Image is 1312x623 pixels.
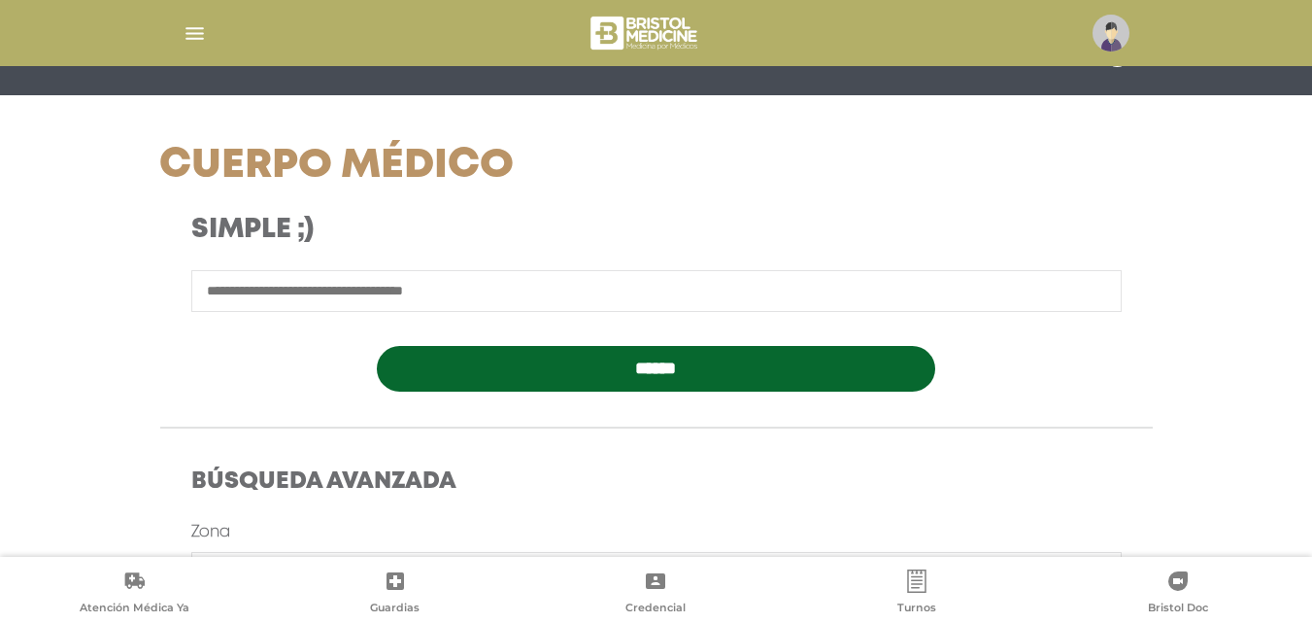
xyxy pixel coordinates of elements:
[191,214,781,247] h3: Simple ;)
[80,601,189,618] span: Atención Médica Ya
[370,601,420,618] span: Guardias
[625,601,686,618] span: Credencial
[183,21,207,46] img: Cober_menu-lines-white.svg
[897,601,936,618] span: Turnos
[1148,601,1208,618] span: Bristol Doc
[1047,570,1308,619] a: Bristol Doc
[159,142,813,190] h1: Cuerpo Médico
[191,521,230,544] label: Zona
[265,570,526,619] a: Guardias
[787,570,1048,619] a: Turnos
[1093,15,1129,52] img: profile-placeholder.svg
[525,570,787,619] a: Credencial
[183,21,556,72] h3: Mi Cartilla
[588,10,703,56] img: bristol-medicine-blanco.png
[4,570,265,619] a: Atención Médica Ya
[191,468,1122,497] h4: Búsqueda Avanzada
